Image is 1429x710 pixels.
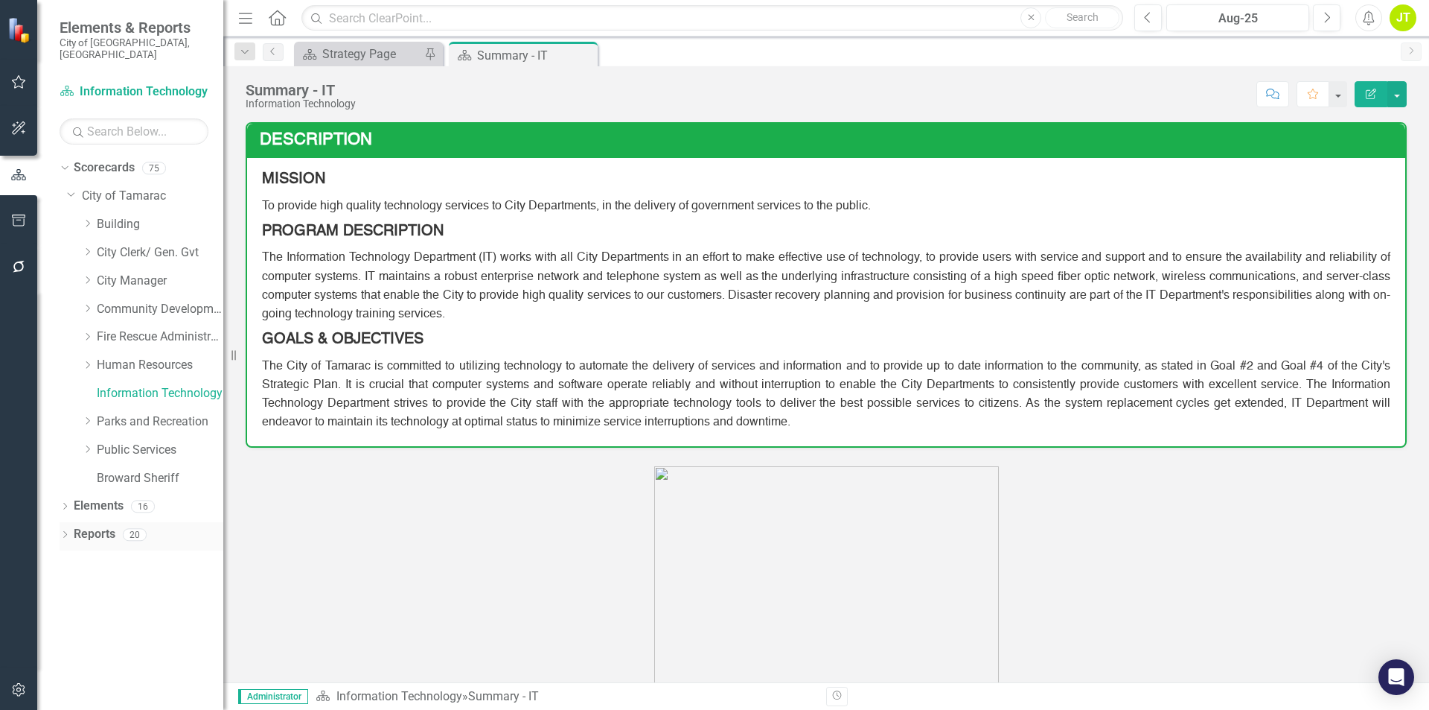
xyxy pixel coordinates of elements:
[262,361,1390,428] span: The City of Tamarac is committed to utilizing technology to automate the delivery of services and...
[97,470,223,487] a: Broward Sheriff
[1171,10,1304,28] div: Aug-25
[238,689,308,704] span: Administrator
[468,689,539,703] div: Summary - IT
[97,413,223,431] a: Parks and Recreation
[262,200,871,212] span: To provide high quality technology services to City Departments, in the delivery of government se...
[60,118,208,145] input: Search Below...
[298,45,421,63] a: Strategy Page
[97,357,223,374] a: Human Resources
[1045,7,1119,28] button: Search
[246,82,356,98] div: Summary - IT
[301,5,1123,31] input: Search ClearPoint...
[142,162,166,174] div: 75
[123,528,147,541] div: 20
[131,500,155,513] div: 16
[316,688,815,706] div: »
[262,172,325,187] strong: MISSION
[246,98,356,110] div: Information Technology
[97,442,223,459] a: Public Services
[74,526,115,543] a: Reports
[97,244,223,262] a: City Clerk/ Gen. Gvt
[60,19,208,37] span: Elements & Reports
[260,131,1398,149] h3: Description
[60,83,208,101] a: Information Technology
[74,159,135,177] a: Scorecards
[97,301,223,318] a: Community Development
[1166,4,1309,31] button: Aug-25
[262,224,444,239] strong: PROGRAM DESCRIPTION
[262,332,423,347] strong: GOALS & OBJECTIVES
[60,37,208,61] small: City of [GEOGRAPHIC_DATA], [GEOGRAPHIC_DATA]
[1067,11,1099,23] span: Search
[97,329,223,346] a: Fire Rescue Administration
[1378,659,1414,695] div: Open Intercom Messenger
[74,498,124,515] a: Elements
[97,273,223,290] a: City Manager
[336,689,462,703] a: Information Technology
[97,216,223,233] a: Building
[7,16,33,42] img: ClearPoint Strategy
[82,188,223,205] a: City of Tamarac
[322,45,421,63] div: Strategy Page
[262,252,1390,320] span: The Information Technology Department (IT) works with all City Departments in an effort to make e...
[1390,4,1416,31] button: JT
[477,46,594,65] div: Summary - IT
[97,385,223,402] a: Information Technology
